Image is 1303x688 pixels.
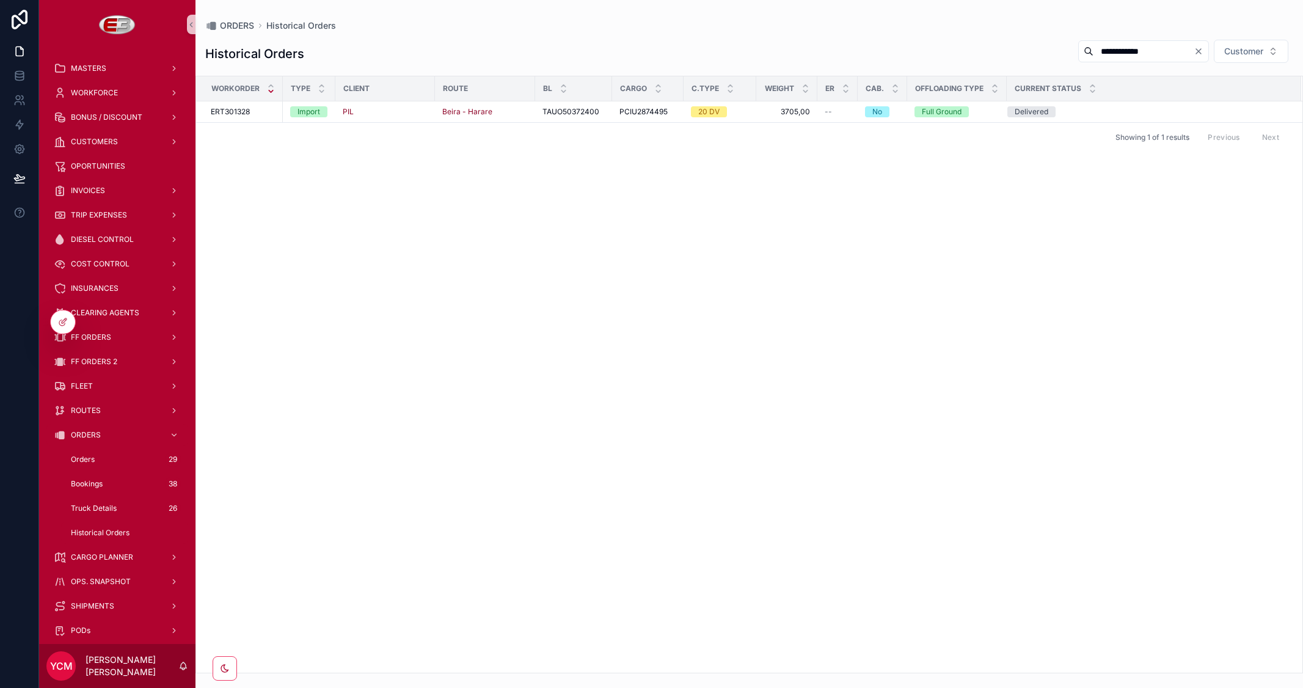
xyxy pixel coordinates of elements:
[765,84,794,93] span: Weight
[211,84,260,93] span: Workorder
[46,180,188,202] a: INVOICES
[205,20,254,32] a: ORDERS
[71,479,103,489] span: Bookings
[71,503,117,513] span: Truck Details
[1214,40,1288,63] button: Select Button
[914,106,999,117] a: Full Ground
[543,84,552,93] span: BL
[866,84,884,93] span: Cab.
[39,49,195,644] div: scrollable content
[211,107,276,117] a: ERT301328
[71,284,119,293] span: INSURANCES
[46,546,188,568] a: CARGO PLANNER
[922,106,962,117] div: Full Ground
[71,381,93,391] span: FLEET
[291,84,310,93] span: Type
[872,106,882,117] div: No
[46,375,188,397] a: FLEET
[71,186,105,196] span: INVOICES
[71,235,134,244] span: DIESEL CONTROL
[61,448,188,470] a: Orders29
[46,204,188,226] a: TRIP EXPENSES
[71,332,111,342] span: FF ORDERS
[619,107,676,117] a: PCIU2874495
[71,552,133,562] span: CARGO PLANNER
[71,259,130,269] span: COST CONTROL
[1224,45,1263,57] span: Customer
[343,107,428,117] a: PIL
[915,84,984,93] span: Offloading Type
[61,473,188,495] a: Bookings38
[99,15,136,34] img: App logo
[71,64,106,73] span: MASTERS
[46,277,188,299] a: INSURANCES
[343,107,354,117] a: PIL
[1194,46,1208,56] button: Clear
[165,452,181,467] div: 29
[71,161,125,171] span: OPORTUNITIES
[71,88,118,98] span: WORKFORCE
[71,357,117,367] span: FF ORDERS 2
[1007,106,1287,117] a: Delivered
[692,84,719,93] span: C.Type
[542,107,605,117] a: TAUO50372400
[266,20,336,32] a: Historical Orders
[46,229,188,251] a: DIESEL CONTROL
[71,601,114,611] span: SHIPMENTS
[46,620,188,642] a: PODs
[46,400,188,422] a: ROUTES
[61,497,188,519] a: Truck Details26
[343,84,370,93] span: Client
[165,477,181,491] div: 38
[619,107,668,117] span: PCIU2874495
[297,106,320,117] div: Import
[1015,84,1081,93] span: Current Status
[825,107,850,117] a: --
[46,595,188,617] a: SHIPMENTS
[46,351,188,373] a: FF ORDERS 2
[71,112,142,122] span: BONUS / DISCOUNT
[290,106,328,117] a: Import
[442,107,528,117] a: Beira - Harare
[46,106,188,128] a: BONUS / DISCOUNT
[46,155,188,177] a: OPORTUNITIES
[1115,133,1189,142] span: Showing 1 of 1 results
[211,107,250,117] span: ERT301328
[865,106,900,117] a: No
[71,455,95,464] span: Orders
[46,571,188,593] a: OPS. SNAPSHOT
[1015,106,1048,117] div: Delivered
[205,45,304,62] h1: Historical Orders
[46,253,188,275] a: COST CONTROL
[825,84,834,93] span: ER
[46,82,188,104] a: WORKFORCE
[71,528,130,538] span: Historical Orders
[691,106,749,117] a: 20 DV
[825,107,832,117] span: --
[764,107,810,117] a: 3705,00
[46,424,188,446] a: ORDERS
[86,654,178,678] p: [PERSON_NAME] [PERSON_NAME]
[71,430,101,440] span: ORDERS
[71,626,90,635] span: PODs
[220,20,254,32] span: ORDERS
[61,522,188,544] a: Historical Orders
[46,302,188,324] a: CLEARING AGENTS
[46,57,188,79] a: MASTERS
[71,406,101,415] span: ROUTES
[46,326,188,348] a: FF ORDERS
[71,308,139,318] span: CLEARING AGENTS
[443,84,468,93] span: Route
[46,131,188,153] a: CUSTOMERS
[71,577,131,587] span: OPS. SNAPSHOT
[542,107,599,117] span: TAUO50372400
[50,659,73,673] span: YCM
[71,137,118,147] span: CUSTOMERS
[442,107,492,117] span: Beira - Harare
[71,210,127,220] span: TRIP EXPENSES
[620,84,647,93] span: Cargo
[165,501,181,516] div: 26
